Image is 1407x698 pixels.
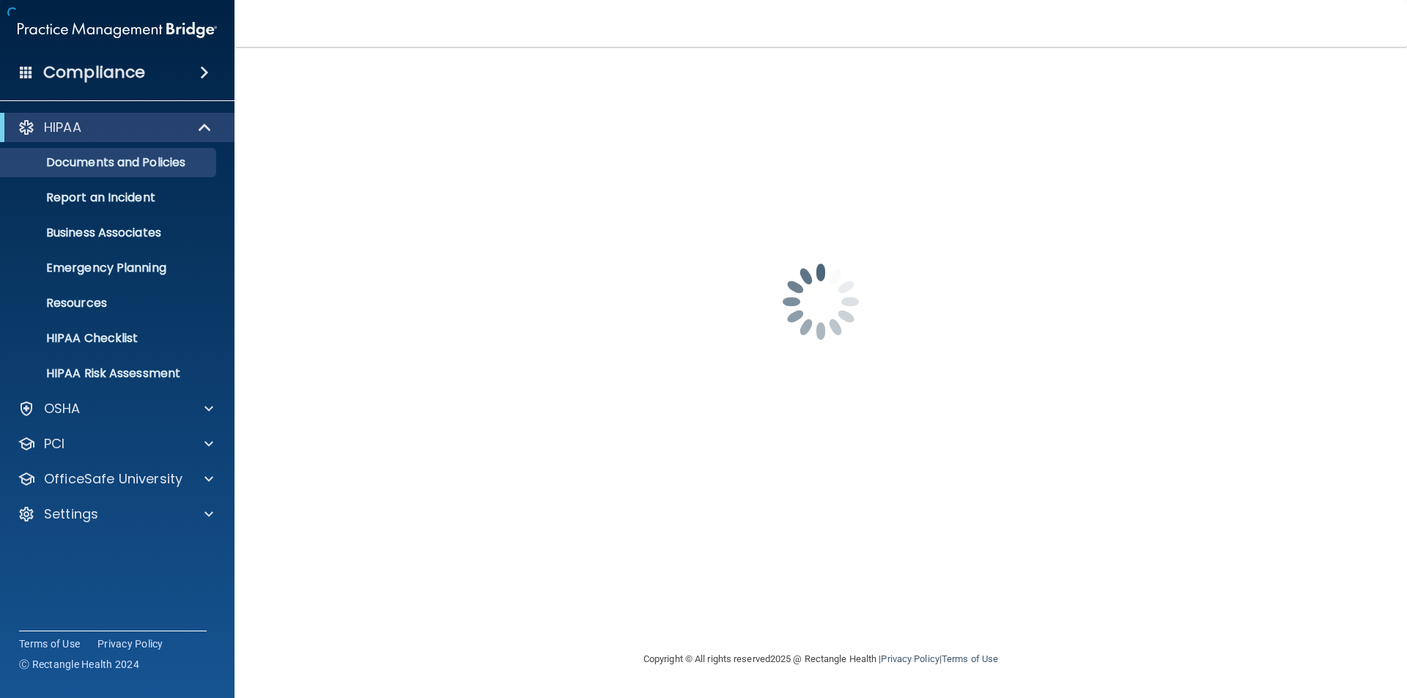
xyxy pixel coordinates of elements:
[10,155,210,170] p: Documents and Policies
[44,505,98,523] p: Settings
[18,400,213,417] a: OSHA
[18,15,217,45] img: PMB logo
[10,366,210,381] p: HIPAA Risk Assessment
[10,296,210,311] p: Resources
[18,435,213,453] a: PCI
[44,470,182,488] p: OfficeSafe University
[942,653,998,664] a: Terms of Use
[553,636,1088,683] div: Copyright © All rights reserved 2025 @ Rectangle Health | |
[18,470,213,488] a: OfficeSafe University
[19,657,139,672] span: Ⓒ Rectangle Health 2024
[19,636,80,651] a: Terms of Use
[97,636,163,651] a: Privacy Policy
[10,226,210,240] p: Business Associates
[44,435,64,453] p: PCI
[18,505,213,523] a: Settings
[10,331,210,346] p: HIPAA Checklist
[747,229,894,375] img: spinner.e123f6fc.gif
[10,261,210,275] p: Emergency Planning
[881,653,939,664] a: Privacy Policy
[18,119,213,136] a: HIPAA
[44,400,81,417] p: OSHA
[44,119,81,136] p: HIPAA
[43,62,145,83] h4: Compliance
[10,190,210,205] p: Report an Incident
